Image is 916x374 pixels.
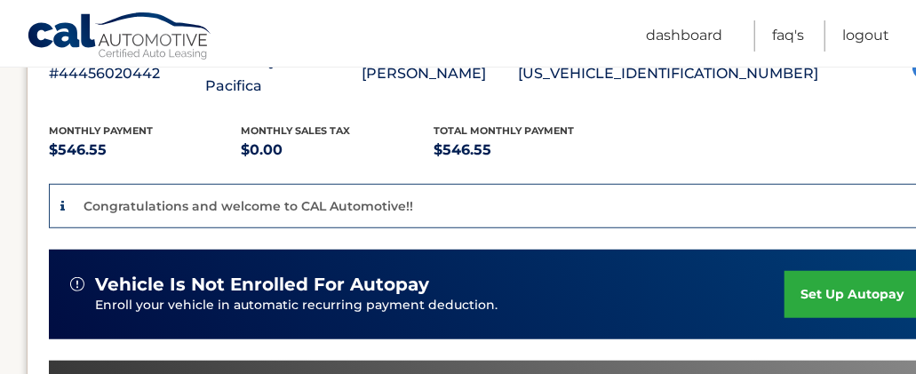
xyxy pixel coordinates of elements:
p: #44456020442 [49,61,205,86]
img: alert-white.svg [70,277,84,291]
p: $546.55 [49,138,242,163]
p: Congratulations and welcome to CAL Automotive!! [84,198,413,214]
p: Enroll your vehicle in automatic recurring payment deduction. [95,296,785,315]
span: Monthly sales Tax [242,124,351,137]
a: Cal Automotive [27,12,213,63]
a: FAQ's [772,20,804,52]
span: vehicle is not enrolled for autopay [95,274,429,296]
p: $546.55 [434,138,626,163]
p: $0.00 [242,138,434,163]
a: Logout [842,20,889,52]
span: Total Monthly Payment [434,124,574,137]
p: [PERSON_NAME] [362,61,518,86]
span: Monthly Payment [49,124,153,137]
p: [US_VEHICLE_IDENTIFICATION_NUMBER] [518,61,818,86]
p: 2026 Chrysler Pacifica [205,49,362,99]
a: Dashboard [646,20,722,52]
